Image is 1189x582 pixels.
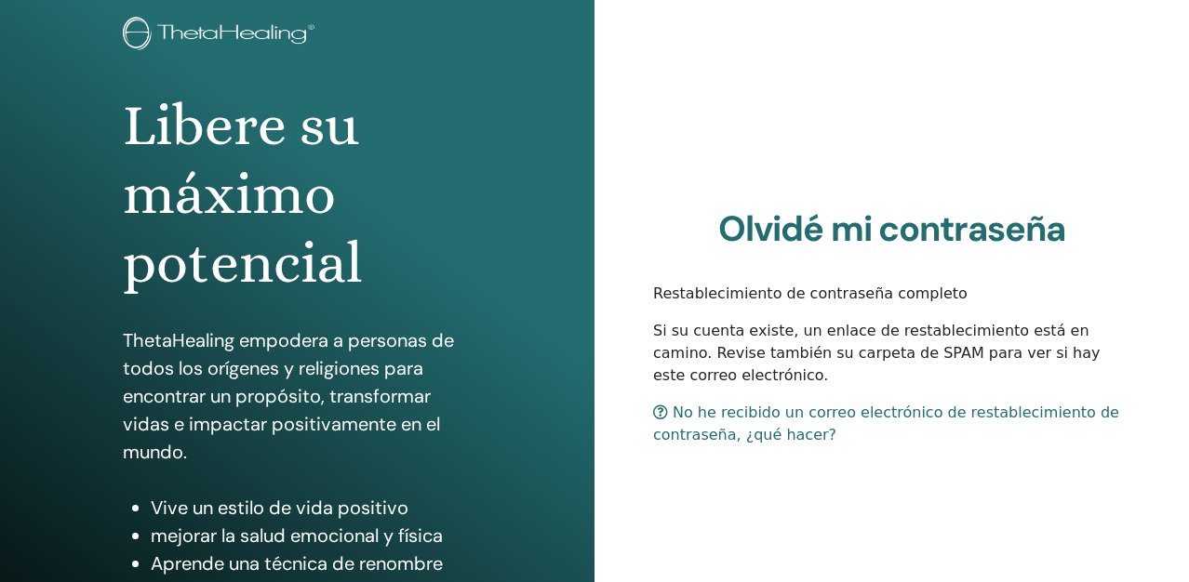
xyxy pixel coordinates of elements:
p: ThetaHealing empodera a personas de todos los orígenes y religiones para encontrar un propósito, ... [123,326,473,466]
a: No he recibido un correo electrónico de restablecimiento de contraseña, ¿qué hacer? [653,403,1119,443]
li: Vive un estilo de vida positivo [151,494,473,522]
li: mejorar la salud emocional y física [151,522,473,549]
h2: Olvidé mi contraseña [653,208,1130,251]
p: Si su cuenta existe, un enlace de restablecimiento está en camino. Revise también su carpeta de S... [653,320,1130,387]
h1: Libere su máximo potencial [123,91,473,298]
p: Restablecimiento de contraseña completo [653,283,1130,305]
